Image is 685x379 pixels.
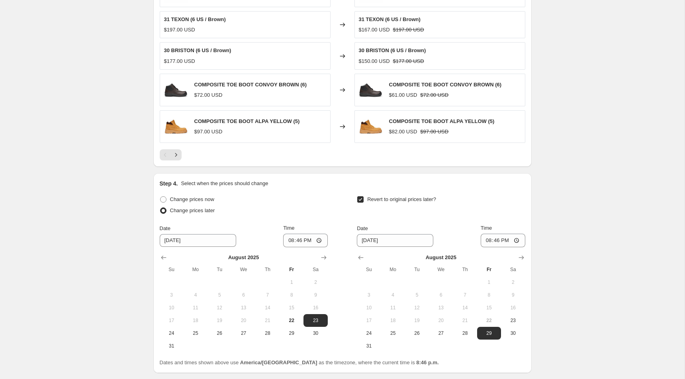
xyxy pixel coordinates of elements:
[280,327,303,340] button: Friday August 29 2025
[357,289,381,301] button: Sunday August 3 2025
[516,252,527,263] button: Show next month, September 2025
[360,292,378,298] span: 3
[453,301,477,314] button: Thursday August 14 2025
[453,314,477,327] button: Thursday August 21 2025
[360,266,378,273] span: Su
[207,314,231,327] button: Tuesday August 19 2025
[160,289,184,301] button: Sunday August 3 2025
[480,279,498,285] span: 1
[164,78,188,102] img: convoy-hardwork-boot_80x.png
[280,301,303,314] button: Friday August 15 2025
[164,16,226,22] span: 31 TEXON (6 US / Brown)
[283,279,300,285] span: 1
[160,263,184,276] th: Sunday
[481,225,492,231] span: Time
[211,266,228,273] span: Tu
[231,327,255,340] button: Wednesday August 27 2025
[381,263,405,276] th: Monday
[307,330,324,336] span: 30
[481,234,525,247] input: 12:00
[163,292,180,298] span: 3
[184,327,207,340] button: Monday August 25 2025
[211,292,228,298] span: 5
[158,252,169,263] button: Show previous month, July 2025
[163,343,180,349] span: 31
[504,292,522,298] span: 9
[408,292,426,298] span: 5
[163,305,180,311] span: 10
[357,234,433,247] input: 8/22/2025
[477,327,501,340] button: Friday August 29 2025
[405,301,429,314] button: Tuesday August 12 2025
[235,330,252,336] span: 27
[420,91,448,99] strike: $72.00 USD
[501,289,525,301] button: Saturday August 9 2025
[456,317,474,324] span: 21
[283,305,300,311] span: 15
[355,252,366,263] button: Show previous month, July 2025
[393,26,424,34] strike: $197.00 USD
[303,301,327,314] button: Saturday August 16 2025
[207,263,231,276] th: Tuesday
[280,263,303,276] th: Friday
[184,289,207,301] button: Monday August 4 2025
[480,292,498,298] span: 8
[381,327,405,340] button: Monday August 25 2025
[184,314,207,327] button: Monday August 18 2025
[211,305,228,311] span: 12
[307,305,324,311] span: 16
[480,305,498,311] span: 15
[405,327,429,340] button: Tuesday August 26 2025
[389,82,502,88] span: COMPOSITE TOE BOOT CONVOY BROWN (6)
[170,149,182,160] button: Next
[170,196,214,202] span: Change prices now
[408,317,426,324] span: 19
[280,289,303,301] button: Friday August 8 2025
[187,330,204,336] span: 25
[164,26,195,34] div: $197.00 USD
[408,266,426,273] span: Tu
[359,26,390,34] div: $167.00 USD
[429,327,453,340] button: Wednesday August 27 2025
[303,276,327,289] button: Saturday August 2 2025
[187,317,204,324] span: 18
[211,330,228,336] span: 26
[501,301,525,314] button: Saturday August 16 2025
[256,289,280,301] button: Thursday August 7 2025
[477,314,501,327] button: Today Friday August 22 2025
[384,292,402,298] span: 4
[384,305,402,311] span: 11
[429,263,453,276] th: Wednesday
[477,263,501,276] th: Friday
[381,301,405,314] button: Monday August 11 2025
[501,263,525,276] th: Saturday
[357,327,381,340] button: Sunday August 24 2025
[456,330,474,336] span: 28
[360,330,378,336] span: 24
[259,330,276,336] span: 28
[480,330,498,336] span: 29
[231,289,255,301] button: Wednesday August 6 2025
[231,263,255,276] th: Wednesday
[259,266,276,273] span: Th
[160,180,178,188] h2: Step 4.
[429,289,453,301] button: Wednesday August 6 2025
[367,196,436,202] span: Revert to original prices later?
[187,305,204,311] span: 11
[303,314,327,327] button: Saturday August 23 2025
[160,225,170,231] span: Date
[501,314,525,327] button: Saturday August 23 2025
[163,330,180,336] span: 24
[256,301,280,314] button: Thursday August 14 2025
[357,314,381,327] button: Sunday August 17 2025
[384,330,402,336] span: 25
[207,289,231,301] button: Tuesday August 5 2025
[184,301,207,314] button: Monday August 11 2025
[259,292,276,298] span: 7
[283,292,300,298] span: 8
[283,225,294,231] span: Time
[259,317,276,324] span: 21
[360,343,378,349] span: 31
[160,149,182,160] nav: Pagination
[211,317,228,324] span: 19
